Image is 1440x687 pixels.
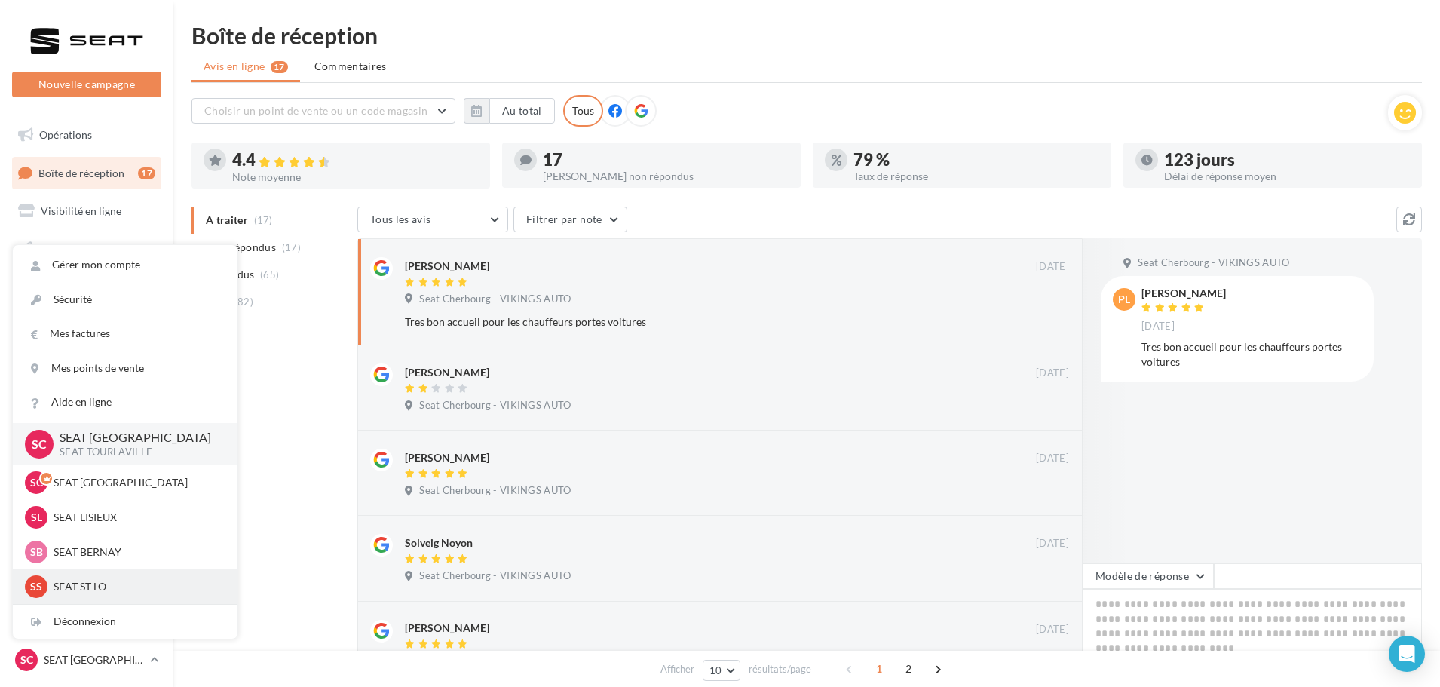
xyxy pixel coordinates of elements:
[13,248,237,282] a: Gérer mon compte
[54,475,219,490] p: SEAT [GEOGRAPHIC_DATA]
[1389,636,1425,672] div: Open Intercom Messenger
[419,399,571,413] span: Seat Cherbourg - VIKINGS AUTO
[38,242,92,255] span: Campagnes
[13,385,237,419] a: Aide en ligne
[138,167,155,179] div: 17
[853,171,1099,182] div: Taux de réponse
[703,660,741,681] button: 10
[513,207,627,232] button: Filtrer par note
[1036,367,1069,380] span: [DATE]
[60,446,213,459] p: SEAT-TOURLAVILLE
[9,195,164,227] a: Visibilité en ligne
[405,450,489,465] div: [PERSON_NAME]
[370,213,431,225] span: Tous les avis
[1036,537,1069,551] span: [DATE]
[405,314,971,330] div: Tres bon accueil pour les chauffeurs portes voitures
[9,119,164,151] a: Opérations
[13,351,237,385] a: Mes points de vente
[54,579,219,594] p: SEAT ST LO
[232,152,478,169] div: 4.4
[31,510,42,525] span: SL
[44,652,144,667] p: SEAT [GEOGRAPHIC_DATA]
[9,271,164,302] a: Contacts
[405,259,489,274] div: [PERSON_NAME]
[39,128,92,141] span: Opérations
[13,317,237,351] a: Mes factures
[357,207,508,232] button: Tous les avis
[234,296,253,308] span: (82)
[853,152,1099,168] div: 79 %
[709,664,722,676] span: 10
[419,484,571,498] span: Seat Cherbourg - VIKINGS AUTO
[1141,288,1226,299] div: [PERSON_NAME]
[20,652,33,667] span: SC
[543,152,789,168] div: 17
[9,233,164,265] a: Campagnes
[1138,256,1289,270] span: Seat Cherbourg - VIKINGS AUTO
[13,283,237,317] a: Sécurité
[405,365,489,380] div: [PERSON_NAME]
[419,293,571,306] span: Seat Cherbourg - VIKINGS AUTO
[54,510,219,525] p: SEAT LISIEUX
[1118,292,1130,307] span: PL
[896,657,921,681] span: 2
[54,544,219,560] p: SEAT BERNAY
[12,646,161,674] a: SC SEAT [GEOGRAPHIC_DATA]
[9,433,164,477] a: Campagnes DataOnDemand
[1083,563,1214,589] button: Modèle de réponse
[232,172,478,182] div: Note moyenne
[30,544,43,560] span: SB
[1036,623,1069,636] span: [DATE]
[282,241,301,253] span: (17)
[9,308,164,339] a: Médiathèque
[1164,171,1410,182] div: Délai de réponse moyen
[314,59,387,74] span: Commentaires
[749,662,811,676] span: résultats/page
[1141,320,1175,333] span: [DATE]
[30,475,43,490] span: SC
[543,171,789,182] div: [PERSON_NAME] non répondus
[464,98,555,124] button: Au total
[191,98,455,124] button: Choisir un point de vente ou un code magasin
[191,24,1422,47] div: Boîte de réception
[1141,339,1362,370] div: Tres bon accueil pour les chauffeurs portes voitures
[13,605,237,639] div: Déconnexion
[1036,452,1069,465] span: [DATE]
[204,104,427,117] span: Choisir un point de vente ou un code magasin
[660,662,694,676] span: Afficher
[32,435,47,452] span: SC
[9,345,164,377] a: Calendrier
[867,657,891,681] span: 1
[1036,260,1069,274] span: [DATE]
[1164,152,1410,168] div: 123 jours
[489,98,555,124] button: Au total
[30,579,42,594] span: SS
[38,166,124,179] span: Boîte de réception
[563,95,603,127] div: Tous
[12,72,161,97] button: Nouvelle campagne
[9,157,164,189] a: Boîte de réception17
[419,569,571,583] span: Seat Cherbourg - VIKINGS AUTO
[206,240,276,255] span: Non répondus
[41,204,121,217] span: Visibilité en ligne
[405,535,473,551] div: Solveig Noyon
[260,268,279,281] span: (65)
[405,621,489,636] div: [PERSON_NAME]
[60,429,213,446] p: SEAT [GEOGRAPHIC_DATA]
[9,383,164,428] a: PLV et print personnalisable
